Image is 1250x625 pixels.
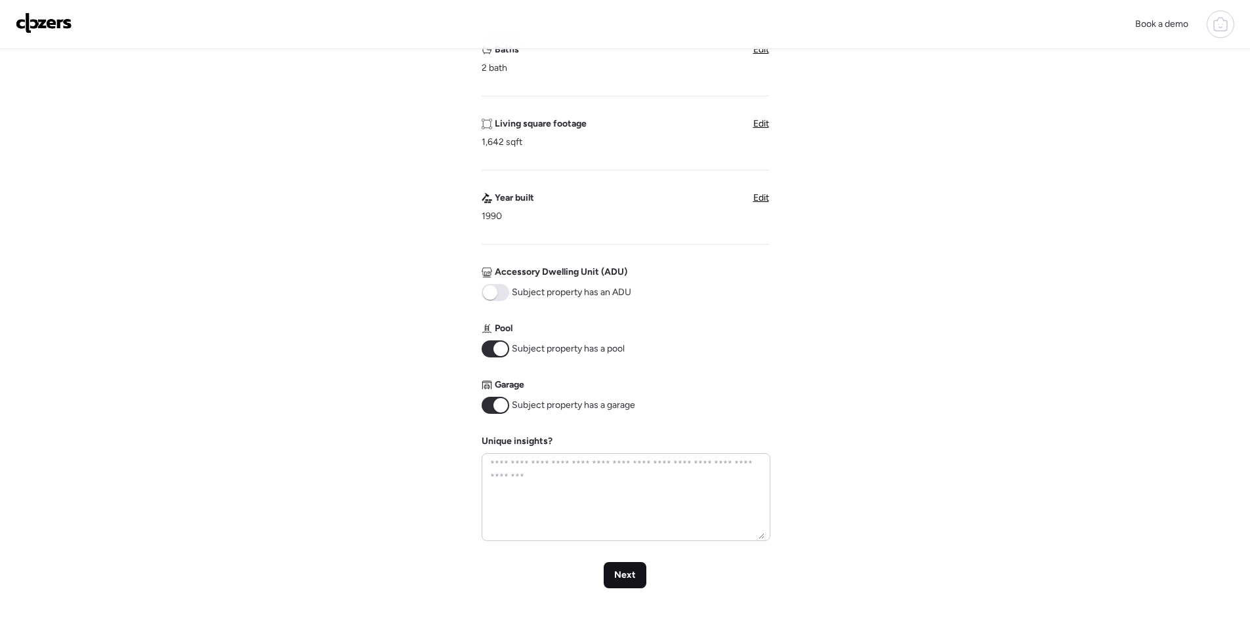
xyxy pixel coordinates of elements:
span: Baths [495,43,519,56]
span: Accessory Dwelling Unit (ADU) [495,266,627,279]
span: Next [614,569,636,582]
span: Subject property has a garage [512,399,635,412]
span: Pool [495,322,512,335]
span: 1990 [482,210,502,223]
span: Book a demo [1135,18,1188,30]
img: Logo [16,12,72,33]
span: Garage [495,378,524,392]
span: Edit [753,44,769,55]
span: 2 bath [482,62,507,75]
label: Unique insights? [482,435,552,447]
span: Subject property has a pool [512,342,625,355]
span: Living square footage [495,117,587,131]
span: Edit [753,118,769,129]
span: Edit [753,192,769,203]
span: 1,642 sqft [482,136,522,149]
span: Subject property has an ADU [512,286,631,299]
span: Year built [495,192,534,205]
